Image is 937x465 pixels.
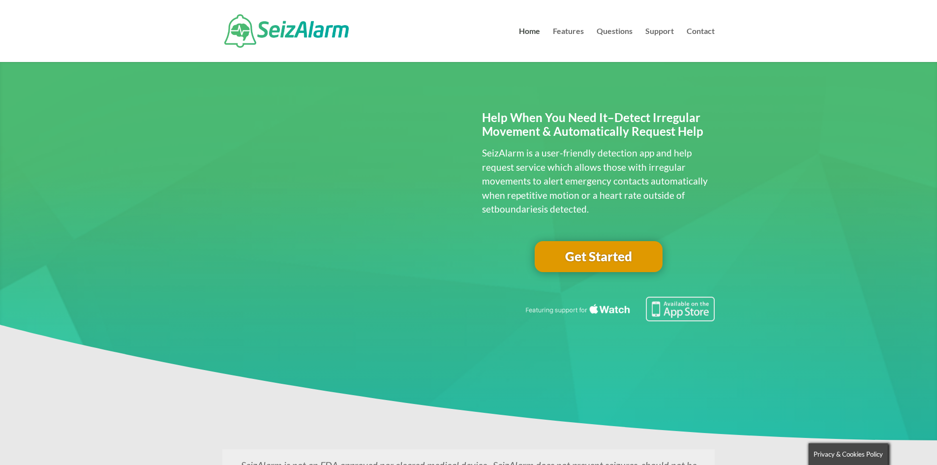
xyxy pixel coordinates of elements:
img: Seizure detection available in the Apple App Store. [524,297,715,321]
img: SeizAlarm [224,14,349,48]
a: Questions [597,28,633,62]
h2: Help When You Need It–Detect Irregular Movement & Automatically Request Help [482,111,715,144]
a: Home [519,28,540,62]
a: Contact [687,28,715,62]
a: Featuring seizure detection support for the Apple Watch [524,312,715,323]
span: boundaries [494,203,542,215]
a: Get Started [535,241,663,273]
iframe: Help widget launcher [849,427,926,454]
a: Features [553,28,584,62]
span: Privacy & Cookies Policy [814,450,883,458]
p: SeizAlarm is a user-friendly detection app and help request service which allows those with irreg... [482,146,715,217]
a: Support [645,28,674,62]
